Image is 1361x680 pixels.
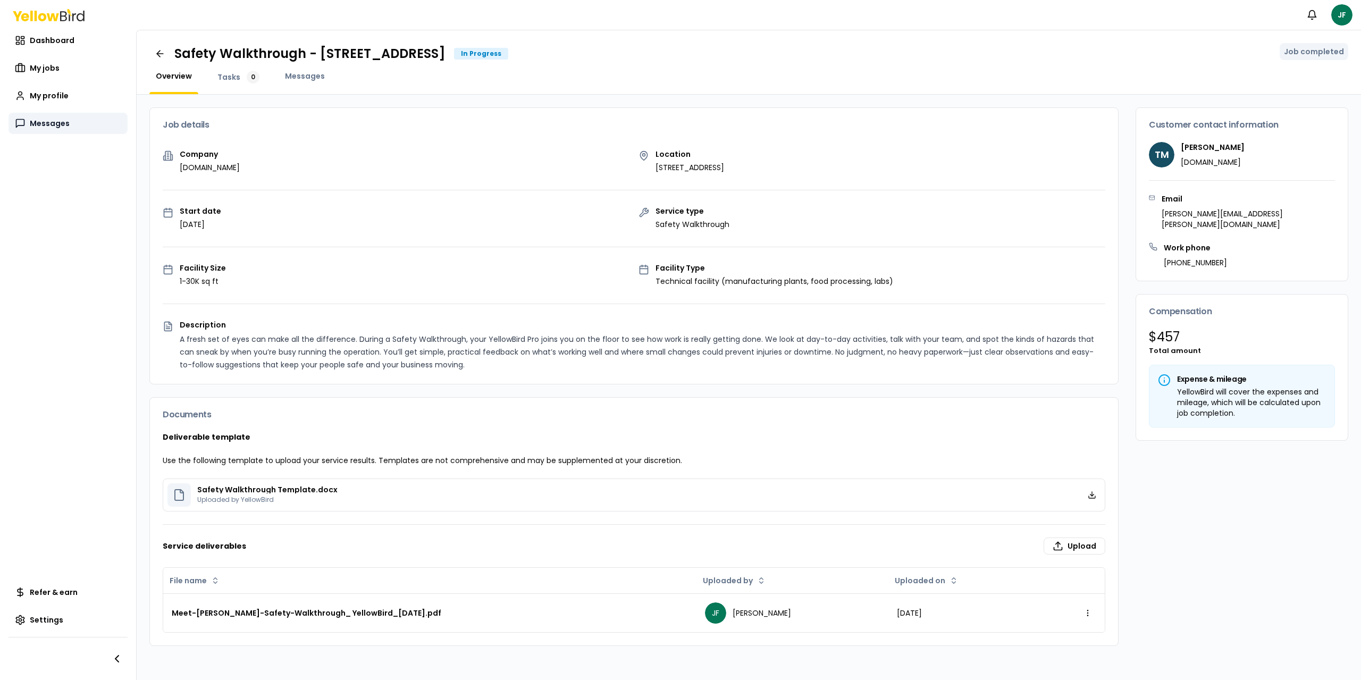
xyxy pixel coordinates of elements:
[895,575,945,586] span: Uploaded on
[656,207,729,215] p: Service type
[1162,208,1335,230] p: [PERSON_NAME][EMAIL_ADDRESS][PERSON_NAME][DOMAIN_NAME]
[1149,121,1335,129] h3: Customer contact information
[163,455,1105,466] p: Use the following template to upload your service results. Templates are not comprehensive and ma...
[1164,257,1227,268] p: [PHONE_NUMBER]
[733,608,791,618] span: [PERSON_NAME]
[30,35,74,46] span: Dashboard
[1149,142,1174,167] span: TM
[1181,157,1245,167] p: [DOMAIN_NAME]
[174,45,446,62] h1: Safety Walkthrough - [STREET_ADDRESS]
[180,321,1105,329] p: Description
[9,113,128,134] a: Messages
[1149,329,1335,346] p: $ 457
[180,264,226,272] p: Facility Size
[165,572,224,589] button: File name
[180,150,240,158] p: Company
[211,71,266,83] a: Tasks0
[1162,194,1335,204] h3: Email
[890,572,962,589] button: Uploaded on
[656,219,729,230] p: Safety Walkthrough
[1044,538,1105,555] label: Upload
[705,602,726,624] span: JF
[656,276,893,287] p: Technical facility (manufacturing plants, food processing, labs)
[656,150,724,158] p: Location
[149,71,198,81] a: Overview
[163,410,1105,419] h3: Documents
[30,587,78,598] span: Refer & earn
[180,333,1105,371] p: A fresh set of eyes can make all the difference. During a Safety Walkthrough, your YellowBird Pro...
[9,57,128,79] a: My jobs
[285,71,325,81] span: Messages
[30,615,63,625] span: Settings
[1181,142,1245,153] h4: [PERSON_NAME]
[699,572,770,589] button: Uploaded by
[163,538,1105,555] h3: Service deliverables
[703,575,753,586] span: Uploaded by
[897,608,1033,618] div: [DATE]
[163,432,1105,442] h3: Deliverable template
[163,121,1105,129] h3: Job details
[156,71,192,81] span: Overview
[30,63,60,73] span: My jobs
[454,48,508,60] div: In Progress
[30,118,70,129] span: Messages
[180,276,226,287] p: 1-30K sq ft
[1331,4,1352,26] span: JF
[656,264,893,272] p: Facility Type
[1158,387,1326,418] div: YellowBird will cover the expenses and mileage, which will be calculated upon job completion.
[9,30,128,51] a: Dashboard
[1158,374,1326,384] h5: Expense & mileage
[247,71,259,83] div: 0
[180,207,221,215] p: Start date
[217,72,240,82] span: Tasks
[9,582,128,603] a: Refer & earn
[197,486,338,493] p: Safety Walkthrough Template.docx
[656,162,724,173] p: [STREET_ADDRESS]
[9,85,128,106] a: My profile
[1149,346,1335,356] p: Total amount
[170,575,207,586] span: File name
[1164,242,1227,253] h3: Work phone
[30,90,69,101] span: My profile
[1280,43,1348,60] button: Job completed
[180,219,221,230] p: [DATE]
[279,71,331,81] a: Messages
[1149,307,1335,316] h3: Compensation
[9,609,128,631] a: Settings
[197,496,338,504] p: Uploaded by YellowBird
[180,162,240,173] p: [DOMAIN_NAME]
[172,608,688,618] div: Meet-[PERSON_NAME]-Safety-Walkthrough_ YellowBird_[DATE].pdf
